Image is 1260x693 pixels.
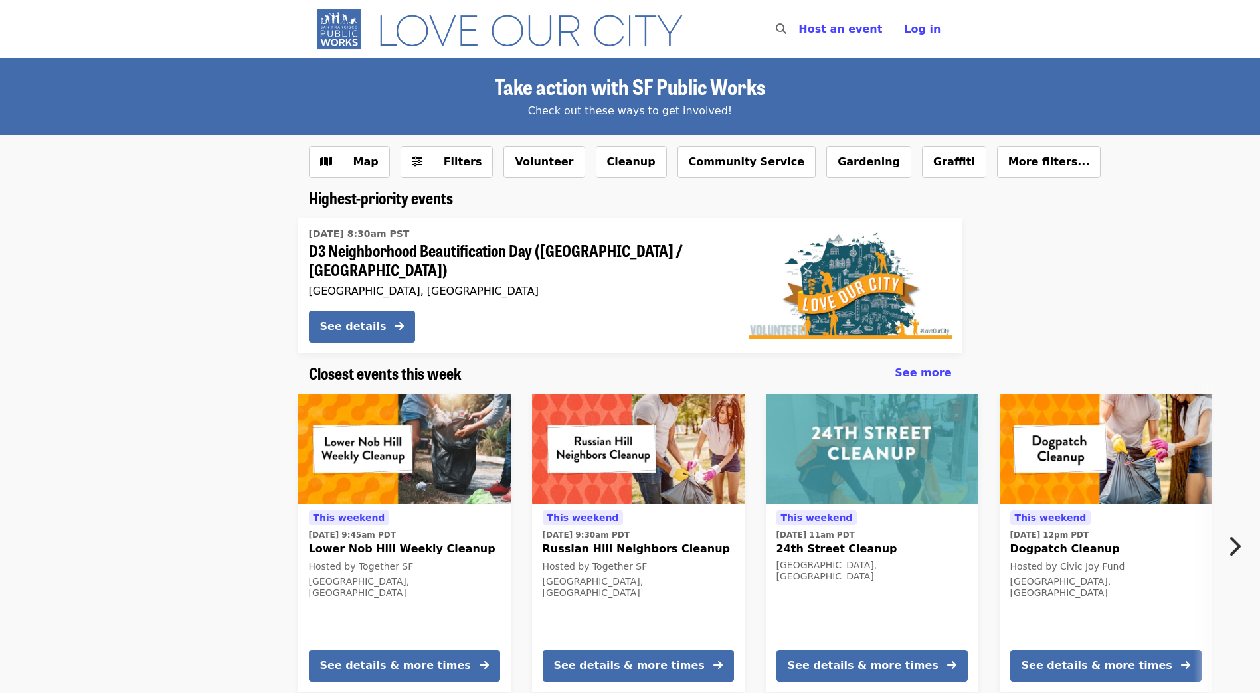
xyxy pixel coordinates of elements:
[776,23,786,35] i: search icon
[766,394,978,505] img: 24th Street Cleanup organized by SF Public Works
[904,23,941,35] span: Log in
[766,394,978,692] a: See details for "24th Street Cleanup"
[677,146,816,178] button: Community Service
[320,155,332,168] i: map icon
[309,146,390,178] button: Show map view
[1010,650,1202,682] button: See details & more times
[314,512,385,523] span: This weekend
[543,529,630,541] time: [DATE] 9:30am PDT
[309,361,462,384] span: Closest events this week
[298,218,962,353] a: See details for "D3 Neighborhood Beautification Day (North Beach / Russian Hill)"
[547,512,619,523] span: This weekend
[309,650,500,682] button: See details & more times
[353,155,379,168] span: Map
[826,146,911,178] button: Gardening
[309,8,703,50] img: SF Public Works - Home
[298,394,511,505] img: Lower Nob Hill Weekly Cleanup organized by Together SF
[794,13,805,45] input: Search
[309,541,500,557] span: Lower Nob Hill Weekly Cleanup
[1216,528,1260,565] button: Next item
[1015,512,1087,523] span: This weekend
[788,658,939,674] div: See details & more times
[309,186,453,209] span: Highest-priority events
[532,394,745,692] a: See details for "Russian Hill Neighbors Cleanup"
[1000,394,1212,692] a: See details for "Dogpatch Cleanup"
[309,285,727,297] div: [GEOGRAPHIC_DATA], [GEOGRAPHIC_DATA]
[596,146,667,178] button: Cleanup
[895,366,951,379] span: See more
[1010,541,1202,557] span: Dogpatch Cleanup
[495,70,765,102] span: Take action with SF Public Works
[309,364,462,383] a: Closest events this week
[895,365,951,381] a: See more
[713,659,723,672] i: arrow-right icon
[1010,576,1202,599] div: [GEOGRAPHIC_DATA], [GEOGRAPHIC_DATA]
[543,561,648,572] span: Hosted by Together SF
[749,232,952,339] img: D3 Neighborhood Beautification Day (North Beach / Russian Hill) organized by SF Public Works
[309,103,952,119] div: Check out these ways to get involved!
[320,319,387,335] div: See details
[776,560,968,582] div: [GEOGRAPHIC_DATA], [GEOGRAPHIC_DATA]
[554,658,705,674] div: See details & more times
[798,23,882,35] a: Host an event
[922,146,986,178] button: Graffiti
[298,364,962,383] div: Closest events this week
[401,146,494,178] button: Filters (0 selected)
[947,659,956,672] i: arrow-right icon
[1010,561,1125,572] span: Hosted by Civic Joy Fund
[309,529,396,541] time: [DATE] 9:45am PDT
[320,658,471,674] div: See details & more times
[543,576,734,599] div: [GEOGRAPHIC_DATA], [GEOGRAPHIC_DATA]
[997,146,1101,178] button: More filters...
[1181,659,1190,672] i: arrow-right icon
[309,561,414,572] span: Hosted by Together SF
[309,576,500,599] div: [GEOGRAPHIC_DATA], [GEOGRAPHIC_DATA]
[532,394,745,505] img: Russian Hill Neighbors Cleanup organized by Together SF
[1022,658,1172,674] div: See details & more times
[1227,534,1241,559] i: chevron-right icon
[395,320,404,333] i: arrow-right icon
[1010,529,1089,541] time: [DATE] 12pm PDT
[309,227,410,241] time: [DATE] 8:30am PST
[543,541,734,557] span: Russian Hill Neighbors Cleanup
[1008,155,1090,168] span: More filters...
[412,155,422,168] i: sliders-h icon
[309,241,727,279] span: D3 Neighborhood Beautification Day ([GEOGRAPHIC_DATA] / [GEOGRAPHIC_DATA])
[776,650,968,682] button: See details & more times
[309,311,415,343] button: See details
[503,146,585,178] button: Volunteer
[298,394,511,692] a: See details for "Lower Nob Hill Weekly Cleanup"
[781,512,853,523] span: This weekend
[543,650,734,682] button: See details & more times
[480,659,489,672] i: arrow-right icon
[1000,394,1212,505] img: Dogpatch Cleanup organized by Civic Joy Fund
[776,529,855,541] time: [DATE] 11am PDT
[776,541,968,557] span: 24th Street Cleanup
[893,16,951,42] button: Log in
[444,155,482,168] span: Filters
